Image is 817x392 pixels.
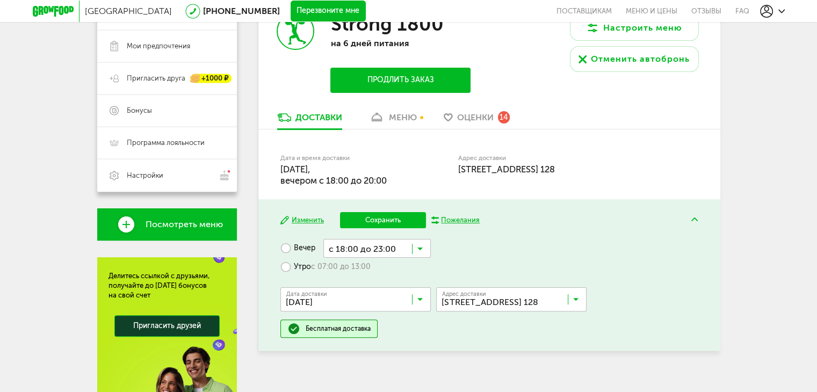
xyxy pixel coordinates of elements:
[295,112,342,122] div: Доставки
[127,138,205,148] span: Программа лояльности
[330,38,470,48] p: на 6 дней питания
[442,291,486,297] span: Адрес доставки
[498,111,510,123] div: 14
[280,258,371,277] label: Утро
[97,159,237,192] a: Настройки
[97,30,237,62] a: Мои предпочтения
[203,6,280,16] a: [PHONE_NUMBER]
[287,322,300,335] img: done.51a953a.svg
[280,164,387,186] span: [DATE], вечером c 18:00 до 20:00
[330,12,443,35] h3: Strong 1800
[191,74,232,83] div: +1000 ₽
[280,155,403,161] label: Дата и время доставки
[441,215,480,225] div: Пожелания
[591,53,690,66] div: Отменить автобронь
[306,324,371,333] div: Бесплатная доставка
[458,155,659,161] label: Адрес доставки
[97,95,237,127] a: Бонусы
[457,112,494,122] span: Оценки
[280,239,315,258] label: Вечер
[127,171,163,180] span: Настройки
[431,215,480,225] button: Пожелания
[291,1,366,22] button: Перезвоните мне
[127,74,185,83] span: Пригласить друга
[364,112,422,129] a: меню
[97,127,237,159] a: Программа лояльности
[438,112,515,129] a: Оценки 14
[109,271,226,300] div: Делитесь ссылкой с друзьями, получайте до [DATE] бонусов на свой счет
[311,262,371,272] span: с 07:00 до 13:00
[691,217,698,221] img: arrow-up-green.5eb5f82.svg
[85,6,172,16] span: [GEOGRAPHIC_DATA]
[280,215,324,226] button: Изменить
[570,15,699,41] button: Настроить меню
[146,220,223,229] span: Посмотреть меню
[97,62,237,95] a: Пригласить друга +1000 ₽
[389,112,417,122] div: меню
[272,112,348,129] a: Доставки
[286,291,327,297] span: Дата доставки
[340,212,426,228] button: Сохранить
[97,208,237,241] a: Посмотреть меню
[458,164,555,175] span: [STREET_ADDRESS] 128
[330,68,470,93] button: Продлить заказ
[127,41,190,51] span: Мои предпочтения
[127,106,152,115] span: Бонусы
[570,46,699,72] button: Отменить автобронь
[114,315,220,337] a: Пригласить друзей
